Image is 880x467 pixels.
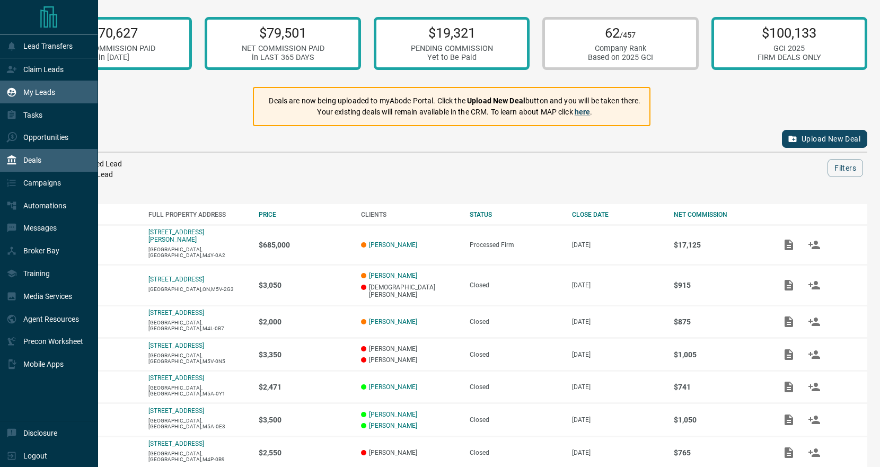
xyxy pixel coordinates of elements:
span: Match Clients [802,448,827,456]
p: [DATE] [572,351,663,358]
p: $100,133 [758,25,821,41]
div: Yet to Be Paid [411,53,493,62]
p: [DATE] [572,318,663,325]
p: $875 [674,318,765,326]
span: /457 [620,31,636,40]
p: [PERSON_NAME] [361,449,459,456]
span: Add / View Documents [776,448,802,456]
div: Processed Firm [470,241,561,249]
p: [GEOGRAPHIC_DATA],[GEOGRAPHIC_DATA],M5A-0E3 [148,418,248,429]
p: $19,321 [411,25,493,41]
span: Match Clients [802,281,827,288]
p: $915 [674,281,765,289]
div: CLOSE DATE [572,211,663,218]
div: NET COMMISSION [674,211,765,218]
span: Match Clients [802,383,827,391]
a: [PERSON_NAME] [369,422,417,429]
span: Add / View Documents [776,318,802,325]
p: $2,550 [259,448,350,457]
div: FIRM DEALS ONLY [758,53,821,62]
div: in [DATE] [73,53,155,62]
p: $2,000 [259,318,350,326]
div: FULL PROPERTY ADDRESS [148,211,248,218]
a: [STREET_ADDRESS] [148,342,204,349]
div: Based on 2025 GCI [588,53,653,62]
p: $685,000 [259,241,350,249]
div: Closed [470,318,561,325]
a: [PERSON_NAME] [369,272,417,279]
p: $3,050 [259,281,350,289]
div: CLIENTS [361,211,459,218]
p: [DATE] [572,241,663,249]
p: $2,471 [259,383,350,391]
a: [STREET_ADDRESS] [148,309,204,316]
span: Add / View Documents [776,416,802,423]
p: [DATE] [572,449,663,456]
p: [GEOGRAPHIC_DATA],[GEOGRAPHIC_DATA],M4L-0B7 [148,320,248,331]
p: [GEOGRAPHIC_DATA],[GEOGRAPHIC_DATA],M4Y-0A2 [148,246,248,258]
p: [DATE] [572,281,663,289]
span: Match Clients [802,350,827,358]
p: [GEOGRAPHIC_DATA],[GEOGRAPHIC_DATA],M4P-0B9 [148,451,248,462]
a: [PERSON_NAME] [369,383,417,391]
p: 62 [588,25,653,41]
p: Deals are now being uploaded to myAbode Portal. Click the button and you will be taken there. [269,95,640,107]
div: Closed [470,281,561,289]
p: [GEOGRAPHIC_DATA],[GEOGRAPHIC_DATA],M5V-0N5 [148,353,248,364]
p: $741 [674,383,765,391]
div: PENDING COMMISSION [411,44,493,53]
div: in LAST 365 DAYS [242,53,324,62]
p: [GEOGRAPHIC_DATA],[GEOGRAPHIC_DATA],M5A-0Y1 [148,385,248,396]
p: [DEMOGRAPHIC_DATA][PERSON_NAME] [361,284,459,298]
div: Closed [470,416,561,424]
p: $1,050 [674,416,765,424]
a: [PERSON_NAME] [369,241,417,249]
p: [PERSON_NAME] [361,345,459,353]
span: Add / View Documents [776,281,802,288]
a: [PERSON_NAME] [369,318,417,325]
p: [GEOGRAPHIC_DATA],ON,M5V-2G3 [148,286,248,292]
div: NET COMMISSION PAID [73,44,155,53]
span: Add / View Documents [776,350,802,358]
p: $79,501 [242,25,324,41]
div: NET COMMISSION PAID [242,44,324,53]
p: $70,627 [73,25,155,41]
span: Match Clients [802,241,827,248]
a: [STREET_ADDRESS] [148,374,204,382]
button: Upload New Deal [782,130,867,148]
p: $3,500 [259,416,350,424]
p: [PERSON_NAME] [361,356,459,364]
span: Add / View Documents [776,241,802,248]
p: [DATE] [572,416,663,424]
p: $1,005 [674,350,765,359]
p: $17,125 [674,241,765,249]
a: [STREET_ADDRESS] [148,407,204,415]
span: Add / View Documents [776,383,802,391]
div: GCI 2025 [758,44,821,53]
div: Company Rank [588,44,653,53]
a: [PERSON_NAME] [369,411,417,418]
div: Closed [470,383,561,391]
a: [STREET_ADDRESS][PERSON_NAME] [148,228,204,243]
a: here [575,108,591,116]
strong: Upload New Deal [467,96,525,105]
button: Filters [828,159,863,177]
p: [DATE] [572,383,663,391]
p: $765 [674,448,765,457]
p: $3,350 [259,350,350,359]
div: STATUS [470,211,561,218]
a: [STREET_ADDRESS] [148,440,204,447]
div: PRICE [259,211,350,218]
p: Your existing deals will remain available in the CRM. To learn about MAP click . [269,107,640,118]
div: Closed [470,351,561,358]
span: Match Clients [802,318,827,325]
div: Closed [470,449,561,456]
a: [STREET_ADDRESS] [148,276,204,283]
